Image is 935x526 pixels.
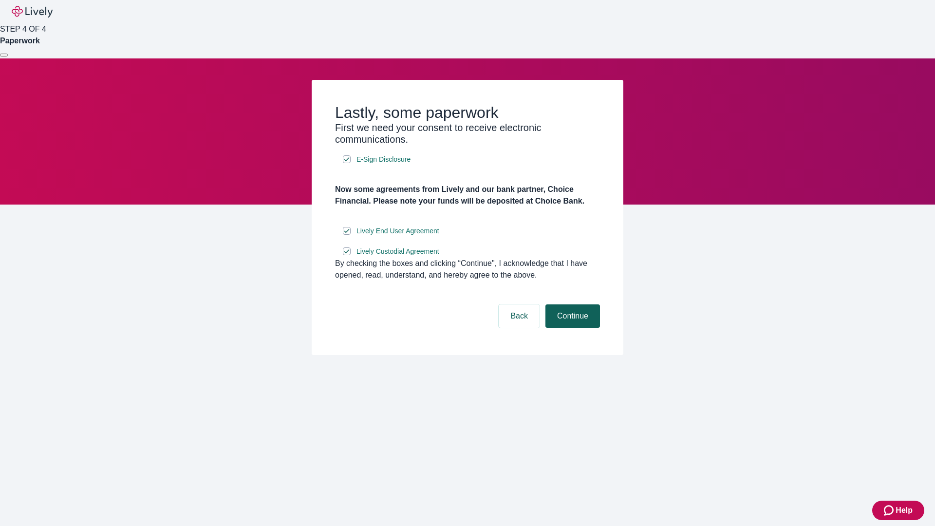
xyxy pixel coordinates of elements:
span: Lively End User Agreement [356,226,439,236]
span: Lively Custodial Agreement [356,246,439,257]
button: Back [499,304,540,328]
span: Help [896,505,913,516]
a: e-sign disclosure document [355,245,441,258]
button: Continue [545,304,600,328]
div: By checking the boxes and clicking “Continue", I acknowledge that I have opened, read, understand... [335,258,600,281]
h3: First we need your consent to receive electronic communications. [335,122,600,145]
svg: Zendesk support icon [884,505,896,516]
img: Lively [12,6,53,18]
a: e-sign disclosure document [355,153,412,166]
a: e-sign disclosure document [355,225,441,237]
span: E-Sign Disclosure [356,154,411,165]
h2: Lastly, some paperwork [335,103,600,122]
h4: Now some agreements from Lively and our bank partner, Choice Financial. Please note your funds wi... [335,184,600,207]
button: Zendesk support iconHelp [872,501,924,520]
